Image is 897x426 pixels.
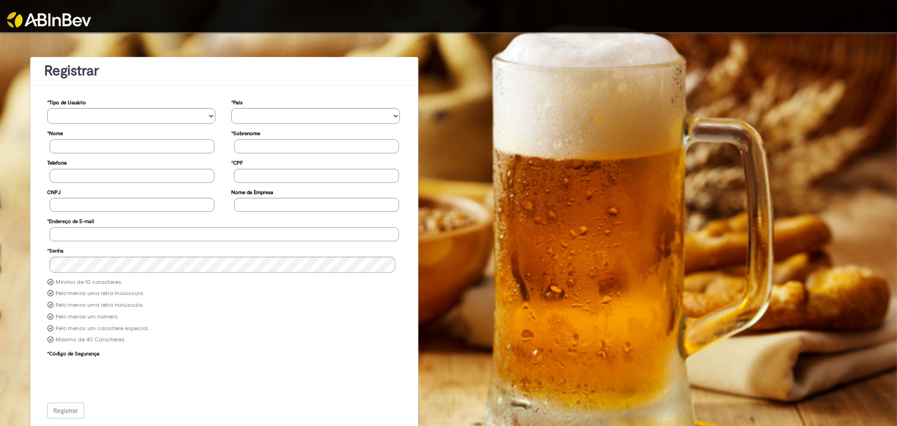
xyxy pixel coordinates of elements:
iframe: reCAPTCHA [50,360,192,396]
label: Tipo de Usuário [47,95,86,108]
label: CPF [231,155,243,169]
label: Endereço de E-mail [47,214,94,227]
label: Nome [47,126,63,139]
label: Sobrenome [231,126,260,139]
label: Mínimo de 10 caracteres. [56,279,122,286]
label: CNPJ [47,185,61,198]
label: Máximo de 40 Caracteres. [56,336,126,344]
label: País [231,95,242,108]
img: ABInbev-white.png [7,12,91,28]
label: Código de Segurança [47,346,100,360]
label: Pelo menos um caractere especial. [56,325,149,332]
h1: Registrar [44,63,404,79]
label: Senha [47,243,64,257]
label: Telefone [47,155,67,169]
label: Pelo menos um número. [56,313,118,321]
label: Pelo menos uma letra maiúscula. [56,290,144,297]
label: Nome da Empresa [231,185,273,198]
label: Pelo menos uma letra minúscula. [56,302,143,309]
